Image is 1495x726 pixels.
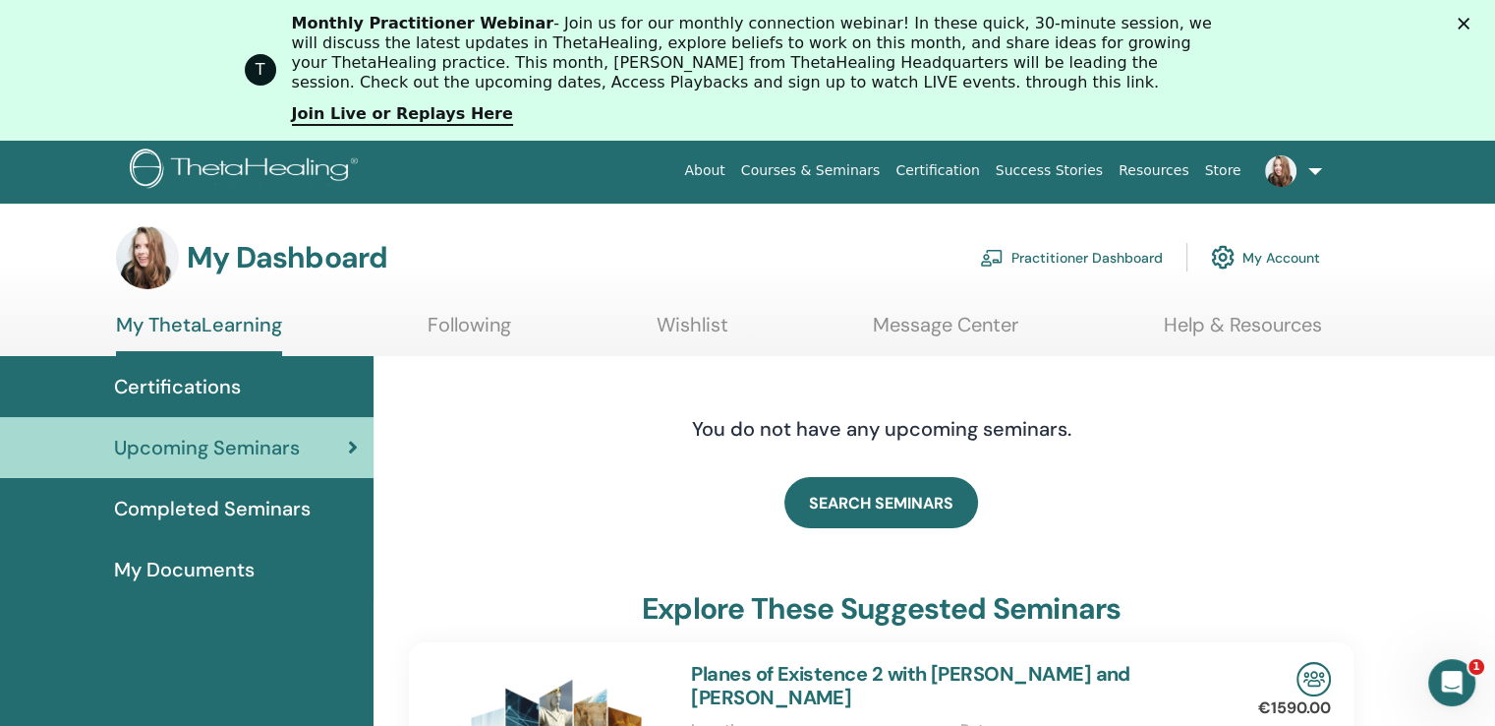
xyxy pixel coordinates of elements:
[114,494,311,523] span: Completed Seminars
[114,433,300,462] span: Upcoming Seminars
[245,54,276,86] div: Profile image for ThetaHealing
[114,555,255,584] span: My Documents
[292,14,1220,92] div: - Join us for our monthly connection webinar! In these quick, 30-minute session, we will discuss ...
[873,313,1018,351] a: Message Center
[980,235,1163,278] a: Practitioner Dashboard
[1458,18,1477,30] div: Закрыть
[130,149,365,193] img: logo.png
[1111,152,1197,189] a: Resources
[784,477,978,528] a: SEARCH SEMINARS
[657,313,728,351] a: Wishlist
[1428,659,1475,706] iframe: Intercom live chat
[676,152,732,189] a: About
[116,226,179,289] img: default.jpg
[292,104,513,126] a: Join Live or Replays Here
[809,493,953,514] span: SEARCH SEMINARS
[114,372,241,401] span: Certifications
[988,152,1111,189] a: Success Stories
[1211,235,1320,278] a: My Account
[1265,155,1296,187] img: default.jpg
[1164,313,1322,351] a: Help & Resources
[1197,152,1249,189] a: Store
[1468,659,1484,675] span: 1
[642,591,1121,627] h3: explore these suggested seminars
[980,249,1004,267] img: chalkboard-teacher.svg
[1258,696,1331,720] p: €1590.00
[572,417,1191,441] h4: You do not have any upcoming seminars.
[1296,662,1331,696] img: In-Person Seminar
[187,240,387,275] h3: My Dashboard
[888,152,987,189] a: Certification
[733,152,889,189] a: Courses & Seminars
[691,661,1130,710] a: Planes of Existence 2 with [PERSON_NAME] and [PERSON_NAME]
[1211,240,1235,273] img: cog.svg
[116,313,282,356] a: My ThetaLearning
[292,14,554,32] b: Monthly Practitioner Webinar
[428,313,511,351] a: Following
